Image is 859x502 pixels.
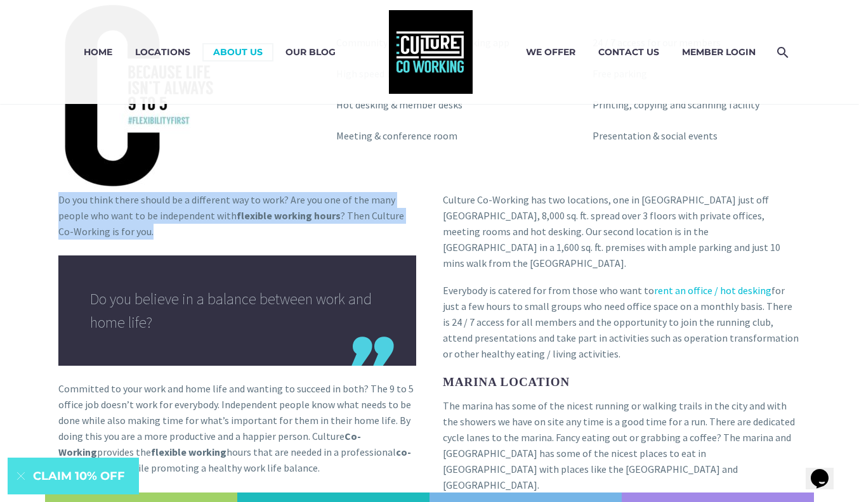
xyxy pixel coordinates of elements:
p: Hot desking & member desks [336,97,544,113]
strong: flexible working [151,446,226,458]
h5: Marina location [443,373,801,392]
a: WE OFFER [516,44,585,60]
a: rent an office / hot desking [654,284,771,297]
p: Do you think there should be a different way to work? Are you one of the many people who want to ... [58,192,416,240]
a: ABOUT US [202,43,273,61]
p: Meeting & conference room [336,128,544,144]
img: Culture Co-Working [389,10,473,94]
p: Printing, copying and scanning facility [593,97,801,113]
p: Culture Co-Working has two locations, one in [GEOGRAPHIC_DATA] just off [GEOGRAPHIC_DATA], 8,000 ... [443,192,801,271]
a: MEMBER LOGIN [672,44,765,60]
a: LOCATIONS [126,44,200,60]
p: Presentation & social events [593,128,801,144]
a: HOME [74,44,122,60]
a: CONTACT US [589,44,669,60]
iframe: chat widget [806,451,846,489]
strong: flexible working hours [237,209,341,222]
p: Committed to your work and home life and wanting to succeed in both? The 9 to 5 office job doesn’... [58,381,416,476]
a: OUR BLOG [276,44,345,60]
blockquote: Do you believe in a balance between work and home life? [90,287,403,334]
p: The marina has some of the nicest running or walking trails in the city and with the showers we h... [443,398,801,493]
p: Everybody is catered for from those who want to for just a few hours to small groups who need off... [443,283,801,362]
